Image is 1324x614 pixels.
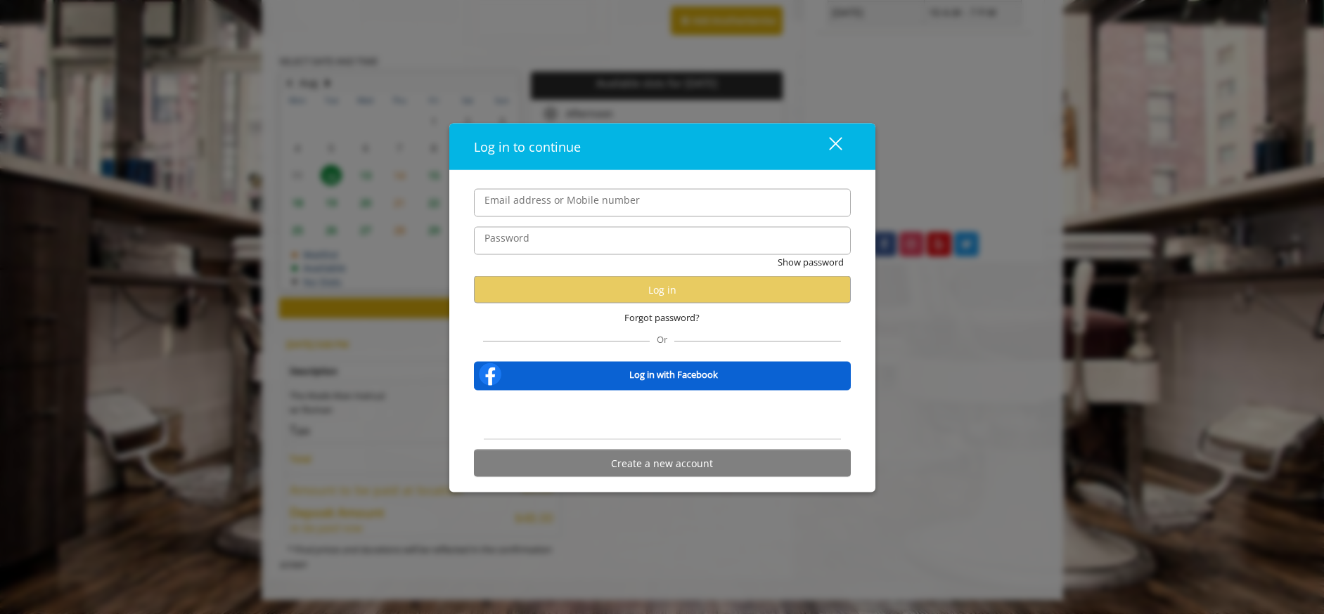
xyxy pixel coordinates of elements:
label: Email address or Mobile number [477,192,647,207]
input: Password [474,226,851,254]
button: close dialog [803,132,851,161]
button: Log in [474,276,851,303]
iframe: To enrich screen reader interactions, please activate Accessibility in Grammarly extension settings [580,400,745,431]
button: Show password [778,254,844,269]
img: facebook-logo [476,360,504,388]
span: Forgot password? [624,311,700,325]
div: close dialog [813,136,841,157]
input: Email address or Mobile number [474,188,851,216]
b: Log in with Facebook [629,367,718,381]
span: Log in to continue [474,138,581,155]
label: Password [477,230,536,245]
span: Or [650,333,674,346]
button: Create a new account [474,450,851,477]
